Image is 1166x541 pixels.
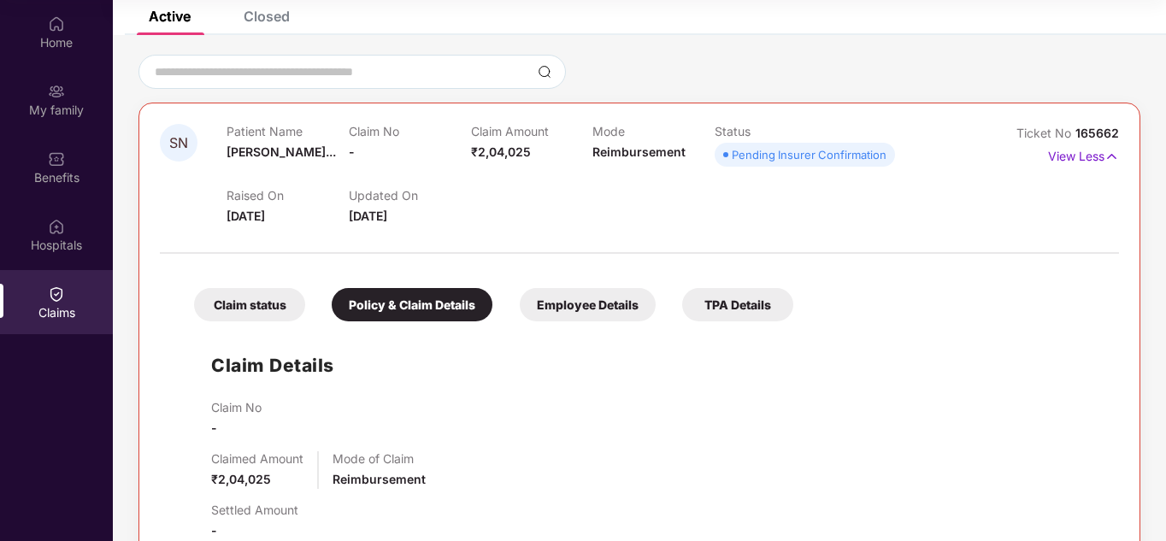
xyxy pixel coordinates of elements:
p: Claimed Amount [211,451,303,466]
span: Reimbursement [333,472,426,486]
span: - [349,144,355,159]
p: Claim No [211,400,262,415]
div: Closed [244,8,290,25]
span: - [211,523,217,538]
p: Mode of Claim [333,451,426,466]
img: svg+xml;base64,PHN2ZyB3aWR0aD0iMjAiIGhlaWdodD0iMjAiIHZpZXdCb3g9IjAgMCAyMCAyMCIgZmlsbD0ibm9uZSIgeG... [48,83,65,100]
img: svg+xml;base64,PHN2ZyBpZD0iU2VhcmNoLTMyeDMyIiB4bWxucz0iaHR0cDovL3d3dy53My5vcmcvMjAwMC9zdmciIHdpZH... [538,65,551,79]
img: svg+xml;base64,PHN2ZyBpZD0iSG9tZSIgeG1sbnM9Imh0dHA6Ly93d3cudzMub3JnLzIwMDAvc3ZnIiB3aWR0aD0iMjAiIG... [48,15,65,32]
span: [DATE] [349,209,387,223]
p: Mode [592,124,715,138]
span: Reimbursement [592,144,686,159]
img: svg+xml;base64,PHN2ZyBpZD0iSG9zcGl0YWxzIiB4bWxucz0iaHR0cDovL3d3dy53My5vcmcvMjAwMC9zdmciIHdpZHRoPS... [48,218,65,235]
span: ₹2,04,025 [471,144,531,159]
h1: Claim Details [211,351,334,379]
p: Updated On [349,188,471,203]
span: Ticket No [1016,126,1075,140]
div: Active [149,8,191,25]
p: Settled Amount [211,503,298,517]
p: Claim No [349,124,471,138]
span: [PERSON_NAME]... [227,144,336,159]
img: svg+xml;base64,PHN2ZyBpZD0iQmVuZWZpdHMiIHhtbG5zPSJodHRwOi8vd3d3LnczLm9yZy8yMDAwL3N2ZyIgd2lkdGg9Ij... [48,150,65,168]
p: Patient Name [227,124,349,138]
p: View Less [1048,143,1119,166]
div: Employee Details [520,288,656,321]
p: Status [715,124,837,138]
img: svg+xml;base64,PHN2ZyBpZD0iQ2xhaW0iIHhtbG5zPSJodHRwOi8vd3d3LnczLm9yZy8yMDAwL3N2ZyIgd2lkdGg9IjIwIi... [48,285,65,303]
p: Raised On [227,188,349,203]
div: TPA Details [682,288,793,321]
span: [DATE] [227,209,265,223]
div: Pending Insurer Confirmation [732,146,886,163]
span: SN [169,136,188,150]
div: Policy & Claim Details [332,288,492,321]
div: Claim status [194,288,305,321]
p: Claim Amount [471,124,593,138]
span: ₹2,04,025 [211,472,271,486]
img: svg+xml;base64,PHN2ZyB4bWxucz0iaHR0cDovL3d3dy53My5vcmcvMjAwMC9zdmciIHdpZHRoPSIxNyIgaGVpZ2h0PSIxNy... [1104,147,1119,166]
span: 165662 [1075,126,1119,140]
span: - [211,420,217,435]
